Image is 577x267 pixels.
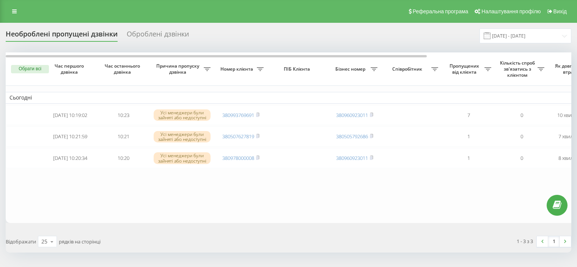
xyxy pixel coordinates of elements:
[442,126,495,147] td: 1
[127,30,189,42] div: Оброблені дзвінки
[222,112,254,118] a: 380993769691
[495,126,548,147] td: 0
[6,30,118,42] div: Необроблені пропущені дзвінки
[517,237,533,245] div: 1 - 3 з 3
[548,236,560,247] a: 1
[446,63,484,75] span: Пропущених від клієнта
[413,8,469,14] span: Реферальна програма
[50,63,91,75] span: Час першого дзвінка
[336,112,368,118] a: 380960923011
[553,8,567,14] span: Вихід
[154,131,211,142] div: Усі менеджери були зайняті або недоступні
[103,63,144,75] span: Час останнього дзвінка
[336,155,368,161] a: 380960923011
[97,105,150,125] td: 10:23
[97,126,150,147] td: 10:21
[336,133,368,140] a: 380505792686
[495,148,548,168] td: 0
[274,66,322,72] span: ПІБ Клієнта
[154,109,211,121] div: Усі менеджери були зайняті або недоступні
[481,8,541,14] span: Налаштування профілю
[154,152,211,164] div: Усі менеджери були зайняті або недоступні
[41,238,47,245] div: 25
[97,148,150,168] td: 10:20
[154,63,204,75] span: Причина пропуску дзвінка
[11,65,49,73] button: Обрати всі
[499,60,538,78] span: Кількість спроб зв'язатись з клієнтом
[442,148,495,168] td: 1
[442,105,495,125] td: 7
[6,238,36,245] span: Відображати
[59,238,101,245] span: рядків на сторінці
[495,105,548,125] td: 0
[332,66,371,72] span: Бізнес номер
[44,148,97,168] td: [DATE] 10:20:34
[222,155,254,161] a: 380978000008
[385,66,431,72] span: Співробітник
[44,126,97,147] td: [DATE] 10:21:59
[222,133,254,140] a: 380507627819
[218,66,257,72] span: Номер клієнта
[44,105,97,125] td: [DATE] 10:19:02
